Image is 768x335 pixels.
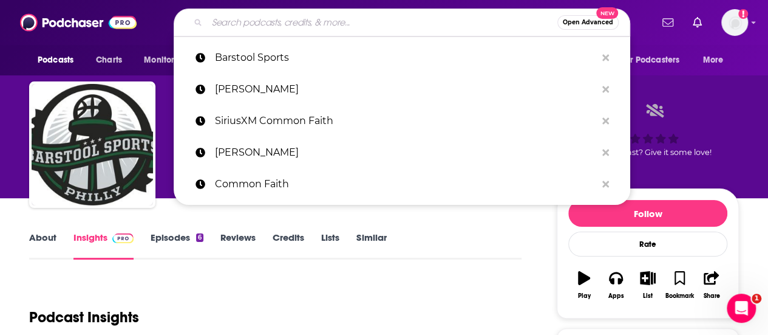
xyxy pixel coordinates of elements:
a: Lists [321,232,339,260]
button: open menu [29,49,89,72]
button: Share [696,263,727,307]
div: 6 [196,233,203,242]
span: Charts [96,52,122,69]
img: Barstool Philly Life and Sports podcast [32,84,153,205]
div: Play [578,292,591,300]
div: Good podcast? Give it some love! [557,92,739,168]
p: Common Faith [215,168,596,200]
button: Bookmark [664,263,695,307]
input: Search podcasts, credits, & more... [207,13,557,32]
img: Podchaser Pro [112,233,134,243]
a: About [29,232,56,260]
a: Common Faith [174,168,630,200]
span: Good podcast? Give it some love! [584,148,712,157]
button: open menu [695,49,739,72]
span: More [703,52,724,69]
a: Show notifications dropdown [688,12,707,33]
div: Search podcasts, credits, & more... [174,9,630,36]
a: Barstool Sports [174,42,630,74]
p: Dave Portnoy [215,74,596,105]
a: Reviews [220,232,256,260]
a: SiriusXM Common Faith [174,105,630,137]
span: For Podcasters [621,52,679,69]
iframe: Intercom live chat [727,294,756,323]
p: SiriusXM Common Faith [215,105,596,137]
button: Play [568,263,600,307]
button: Show profile menu [721,9,748,36]
span: Open Advanced [563,19,613,26]
div: List [643,292,653,300]
span: Logged in as LBraverman [721,9,748,36]
div: Bookmark [665,292,694,300]
span: 1 [752,294,761,303]
div: Share [703,292,719,300]
span: Monitoring [144,52,187,69]
p: Elliott Cosgrove [215,137,596,168]
a: Episodes6 [151,232,203,260]
button: List [632,263,664,307]
a: [PERSON_NAME] [174,137,630,168]
img: Podchaser - Follow, Share and Rate Podcasts [20,11,137,34]
span: New [596,7,618,19]
p: Barstool Sports [215,42,596,74]
h1: Podcast Insights [29,308,139,326]
img: User Profile [721,9,748,36]
span: Podcasts [38,52,73,69]
button: Apps [600,263,631,307]
button: open menu [613,49,697,72]
a: Credits [273,232,304,260]
button: Open AdvancedNew [557,15,619,30]
div: Apps [608,292,624,300]
button: Follow [568,200,727,227]
button: open menu [135,49,203,72]
a: Show notifications dropdown [658,12,678,33]
svg: Add a profile image [738,9,748,19]
div: Rate [568,232,727,257]
a: InsightsPodchaser Pro [73,232,134,260]
a: [PERSON_NAME] [174,74,630,105]
a: Charts [88,49,129,72]
a: Similar [356,232,386,260]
